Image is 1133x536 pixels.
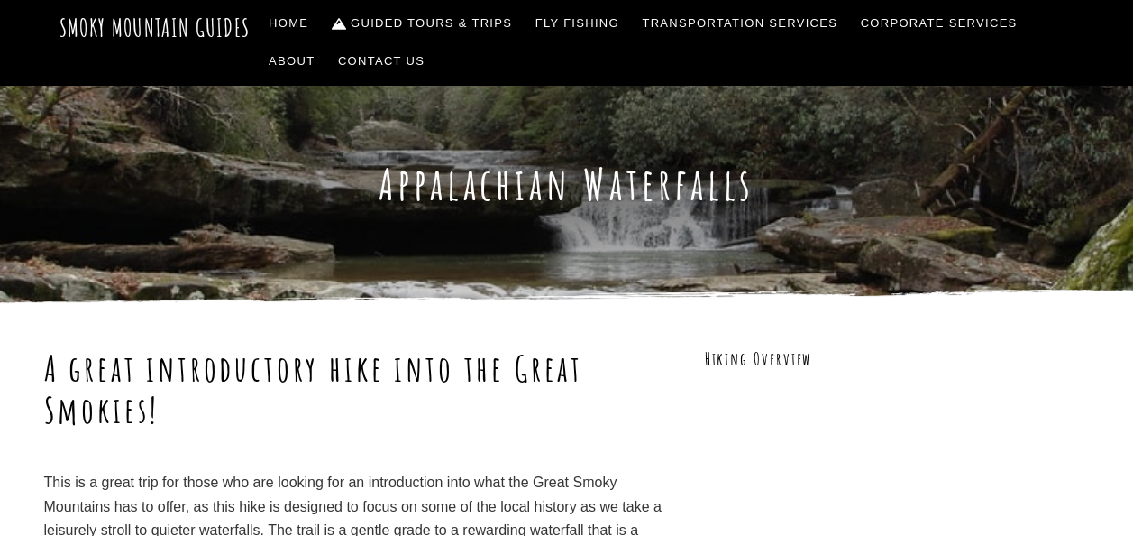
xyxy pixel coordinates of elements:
a: About [261,42,322,80]
a: Smoky Mountain Guides [59,13,251,42]
a: Guided Tours & Trips [324,5,519,42]
h1: A great introductory hike into the Great Smokies! [44,347,672,430]
a: Home [261,5,315,42]
h3: Hiking Overview [705,347,1090,372]
a: Fly Fishing [528,5,626,42]
a: Corporate Services [854,5,1025,42]
h1: Appalachian Waterfalls [44,158,1090,210]
a: Transportation Services [635,5,845,42]
a: Contact Us [331,42,432,80]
